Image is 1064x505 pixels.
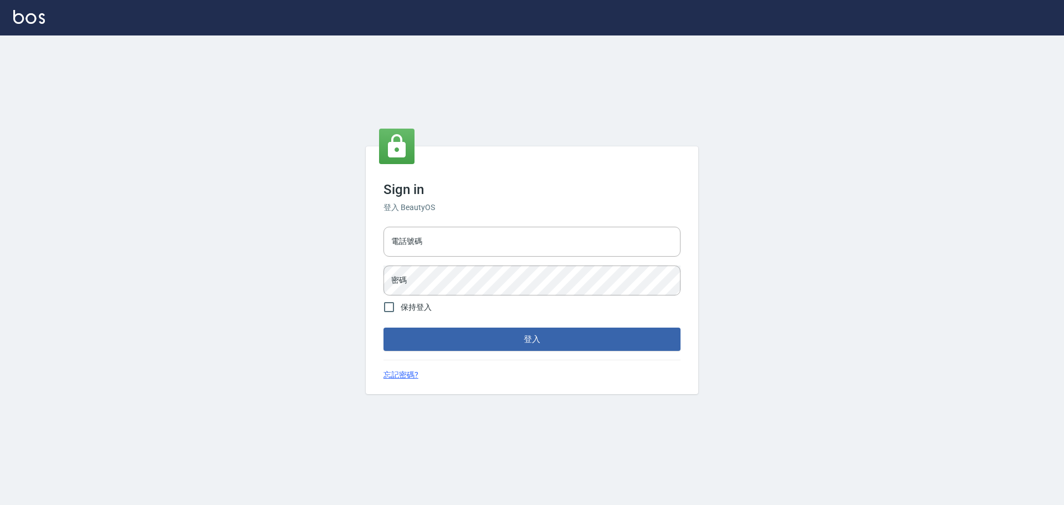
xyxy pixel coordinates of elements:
h3: Sign in [383,182,681,197]
img: Logo [13,10,45,24]
span: 保持登入 [401,302,432,313]
a: 忘記密碼? [383,369,418,381]
h6: 登入 BeautyOS [383,202,681,213]
button: 登入 [383,328,681,351]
